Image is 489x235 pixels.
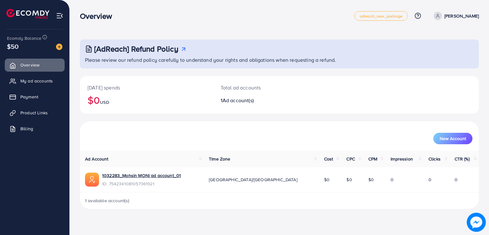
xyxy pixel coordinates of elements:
[94,44,178,53] h3: [AdReach] Refund Policy
[20,94,38,100] span: Payment
[85,173,99,187] img: ic-ads-acc.e4c84228.svg
[100,99,109,105] span: USD
[223,97,254,104] span: Ad account(s)
[391,156,413,162] span: Impression
[467,213,486,232] img: image
[56,12,63,19] img: menu
[56,44,62,50] img: image
[221,97,305,103] h2: 1
[88,84,205,91] p: [DATE] spends
[346,176,352,183] span: $0
[444,12,479,20] p: [PERSON_NAME]
[20,110,48,116] span: Product Links
[324,156,333,162] span: Cost
[346,156,355,162] span: CPC
[455,176,457,183] span: 0
[221,84,305,91] p: Total ad accounts
[85,156,109,162] span: Ad Account
[368,156,377,162] span: CPM
[354,11,408,21] a: adreach_new_package
[209,176,297,183] span: [GEOGRAPHIC_DATA]/[GEOGRAPHIC_DATA]
[80,11,117,21] h3: Overview
[85,197,130,204] span: 1 available account(s)
[429,176,431,183] span: 0
[324,176,330,183] span: $0
[102,181,181,187] span: ID: 7542341081057361921
[391,176,393,183] span: 0
[6,9,49,19] img: logo
[209,156,230,162] span: Time Zone
[20,125,33,132] span: Billing
[5,75,65,87] a: My ad accounts
[433,133,472,144] button: New Account
[7,42,18,51] span: $50
[5,122,65,135] a: Billing
[429,156,441,162] span: Clicks
[5,59,65,71] a: Overview
[368,176,374,183] span: $0
[85,56,475,64] p: Please review our refund policy carefully to understand your rights and obligations when requesti...
[20,62,39,68] span: Overview
[431,12,479,20] a: [PERSON_NAME]
[102,172,181,179] a: 1032283_Mohsin MONI ad account_01
[440,136,466,141] span: New Account
[7,35,41,41] span: Ecomdy Balance
[455,156,470,162] span: CTR (%)
[360,14,402,18] span: adreach_new_package
[5,106,65,119] a: Product Links
[5,90,65,103] a: Payment
[88,94,205,106] h2: $0
[20,78,53,84] span: My ad accounts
